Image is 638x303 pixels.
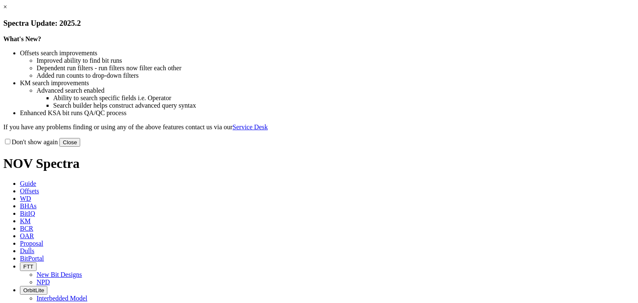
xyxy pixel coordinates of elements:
[20,187,39,195] span: Offsets
[20,202,37,209] span: BHAs
[37,57,635,64] li: Improved ability to find bit runs
[37,271,82,278] a: New Bit Designs
[37,295,87,302] a: Interbedded Model
[20,195,31,202] span: WD
[20,109,635,117] li: Enhanced KSA bit runs QA/QC process
[3,35,41,42] strong: What's New?
[23,264,33,270] span: FTT
[20,255,44,262] span: BitPortal
[37,64,635,72] li: Dependent run filters - run filters now filter each other
[37,278,50,286] a: NPD
[20,232,34,239] span: OAR
[20,79,635,87] li: KM search improvements
[3,138,58,145] label: Don't show again
[23,287,44,293] span: OrbitLite
[37,72,635,79] li: Added run counts to drop-down filters
[3,156,635,171] h1: NOV Spectra
[20,217,31,224] span: KM
[5,139,10,144] input: Don't show again
[20,180,36,187] span: Guide
[233,123,268,131] a: Service Desk
[20,49,635,57] li: Offsets search improvements
[3,3,7,10] a: ×
[53,102,635,109] li: Search builder helps construct advanced query syntax
[3,19,635,28] h3: Spectra Update: 2025.2
[59,138,80,147] button: Close
[37,87,635,94] li: Advanced search enabled
[3,123,635,131] p: If you have any problems finding or using any of the above features contact us via our
[20,240,43,247] span: Proposal
[20,247,34,254] span: Dulls
[20,210,35,217] span: BitIQ
[20,225,33,232] span: BCR
[53,94,635,102] li: Ability to search specific fields i.e. Operator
